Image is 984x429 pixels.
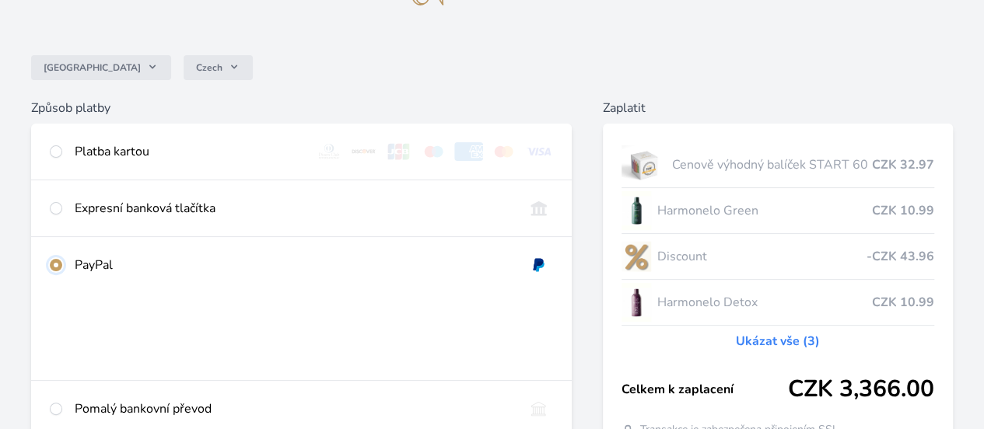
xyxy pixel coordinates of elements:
[736,332,820,351] a: Ukázat vše (3)
[349,142,378,161] img: discover.svg
[622,283,651,322] img: DETOX_se_stinem_x-lo.jpg
[872,155,934,174] span: CZK 32.97
[75,256,512,274] div: PayPal
[524,199,553,218] img: onlineBanking_CZ.svg
[872,201,934,220] span: CZK 10.99
[315,142,344,161] img: diners.svg
[184,55,253,80] button: Czech
[622,237,651,276] img: discount-lo.png
[622,145,666,184] img: start.jpg
[872,293,934,312] span: CZK 10.99
[75,199,512,218] div: Expresní banková tlačítka
[622,191,651,230] img: CLEAN_GREEN_se_stinem_x-lo.jpg
[75,399,512,418] div: Pomalý bankovní převod
[657,247,867,266] span: Discount
[419,142,448,161] img: maestro.svg
[657,293,872,312] span: Harmonelo Detox
[524,399,553,418] img: bankTransfer_IBAN.svg
[196,61,222,74] span: Czech
[31,55,171,80] button: [GEOGRAPHIC_DATA]
[384,142,413,161] img: jcb.svg
[672,155,872,174] span: Cenově výhodný balíček START 60
[603,99,953,117] h6: Zaplatit
[867,247,934,266] span: -CZK 43.96
[454,142,483,161] img: amex.svg
[657,201,872,220] span: Harmonelo Green
[524,142,553,161] img: visa.svg
[31,99,572,117] h6: Způsob platby
[489,142,518,161] img: mc.svg
[44,61,141,74] span: [GEOGRAPHIC_DATA]
[524,256,553,274] img: paypal.svg
[75,142,303,161] div: Platba kartou
[50,312,553,349] iframe: PayPal-paypal
[788,375,934,403] span: CZK 3,366.00
[622,380,788,399] span: Celkem k zaplacení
